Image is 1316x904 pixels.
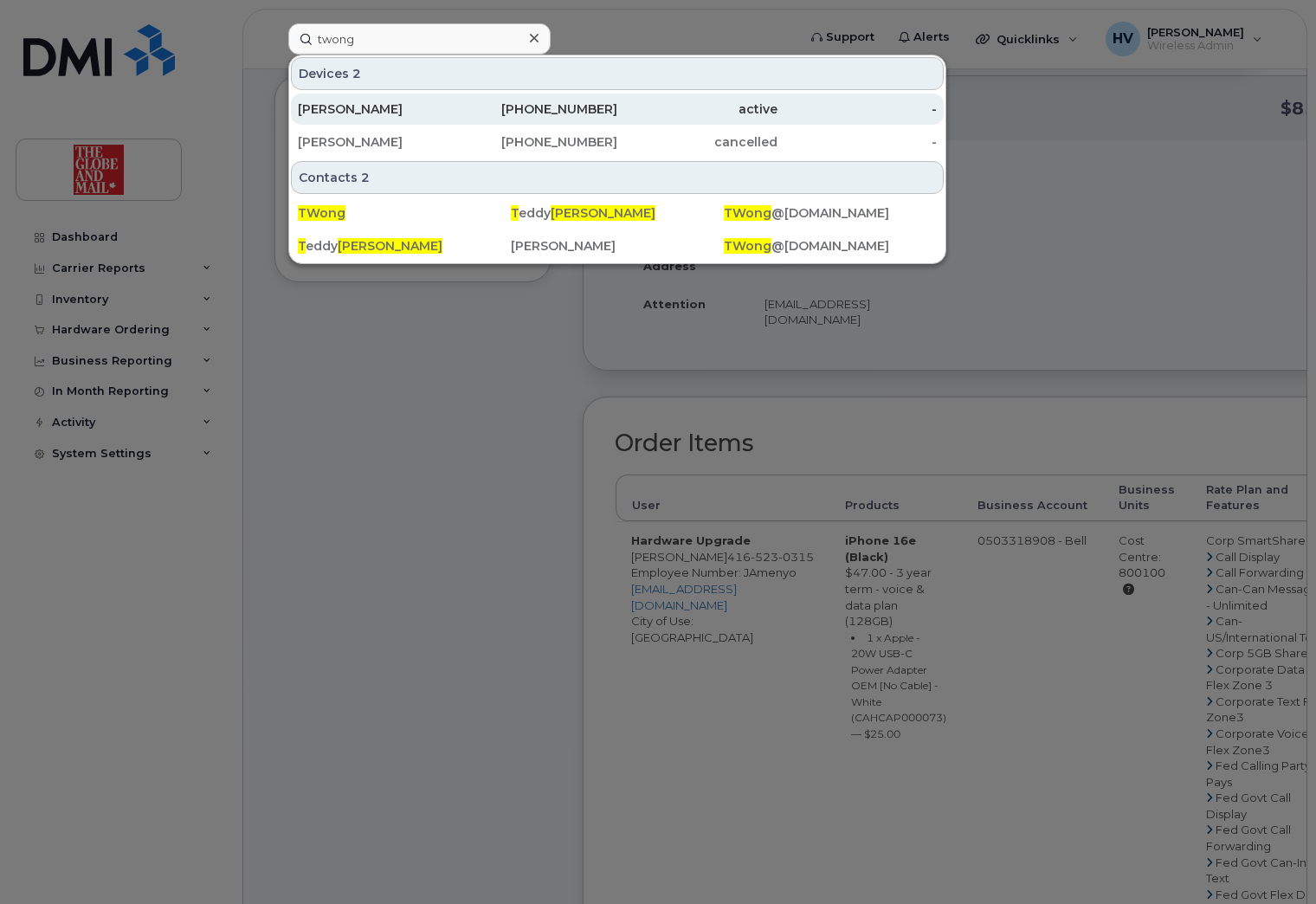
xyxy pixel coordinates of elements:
span: 2 [361,169,370,186]
span: TWong [724,205,771,221]
span: 2 [352,65,361,82]
div: [PERSON_NAME] [511,237,724,255]
div: Contacts [291,161,944,194]
span: [PERSON_NAME] [551,205,655,221]
div: eddy [298,237,511,255]
div: [PERSON_NAME] [298,133,458,151]
div: @[DOMAIN_NAME] [724,237,937,255]
div: Devices [291,57,944,90]
a: TWongTeddy[PERSON_NAME]TWong@[DOMAIN_NAME] [291,197,944,229]
div: active [617,100,777,118]
a: [PERSON_NAME][PHONE_NUMBER]cancelled- [291,126,944,158]
span: T [511,205,519,221]
div: @[DOMAIN_NAME] [724,204,937,222]
div: [PHONE_NUMBER] [458,133,618,151]
input: Find something... [288,23,551,55]
div: eddy [511,204,724,222]
div: [PHONE_NUMBER] [458,100,618,118]
span: TWong [724,238,771,254]
a: Teddy[PERSON_NAME][PERSON_NAME]TWong@[DOMAIN_NAME] [291,230,944,262]
span: [PERSON_NAME] [338,238,442,254]
div: - [777,133,938,151]
div: [PERSON_NAME] [298,100,458,118]
span: T [298,238,306,254]
div: cancelled [617,133,777,151]
span: TWong [298,205,345,221]
div: - [777,100,938,118]
a: [PERSON_NAME][PHONE_NUMBER]active- [291,94,944,125]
